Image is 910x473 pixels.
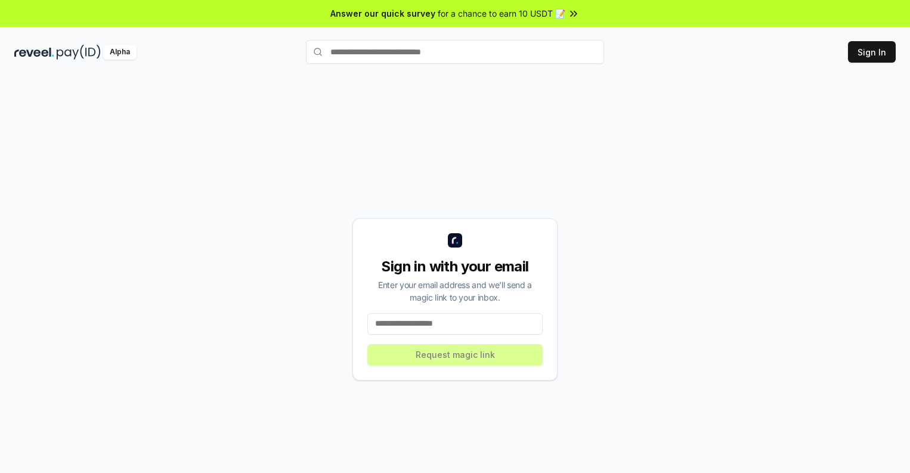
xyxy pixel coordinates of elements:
[438,7,565,20] span: for a chance to earn 10 USDT 📝
[330,7,435,20] span: Answer our quick survey
[57,45,101,60] img: pay_id
[14,45,54,60] img: reveel_dark
[448,233,462,248] img: logo_small
[367,279,543,304] div: Enter your email address and we’ll send a magic link to your inbox.
[848,41,896,63] button: Sign In
[367,257,543,276] div: Sign in with your email
[103,45,137,60] div: Alpha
